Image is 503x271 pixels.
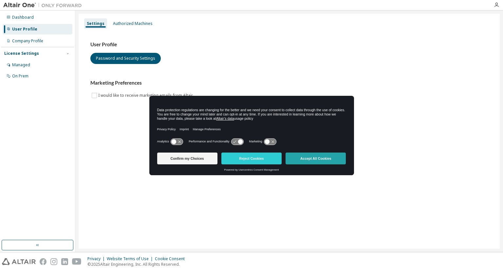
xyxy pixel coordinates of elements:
[113,21,153,26] div: Authorized Machines
[50,258,57,265] img: instagram.svg
[90,53,161,64] button: Password and Security Settings
[4,51,39,56] div: License Settings
[98,92,194,99] label: I would like to receive marketing emails from Altair
[155,256,189,261] div: Cookie Consent
[87,256,107,261] div: Privacy
[107,256,155,261] div: Website Terms of Use
[40,258,47,265] img: facebook.svg
[3,2,85,9] img: Altair One
[72,258,82,265] img: youtube.svg
[61,258,68,265] img: linkedin.svg
[12,15,34,20] div: Dashboard
[90,80,488,86] h3: Marketing Preferences
[12,38,43,44] div: Company Profile
[12,27,37,32] div: User Profile
[12,62,30,68] div: Managed
[87,21,104,26] div: Settings
[2,258,36,265] img: altair_logo.svg
[87,261,189,267] p: © 2025 Altair Engineering, Inc. All Rights Reserved.
[12,73,28,79] div: On Prem
[90,41,488,48] h3: User Profile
